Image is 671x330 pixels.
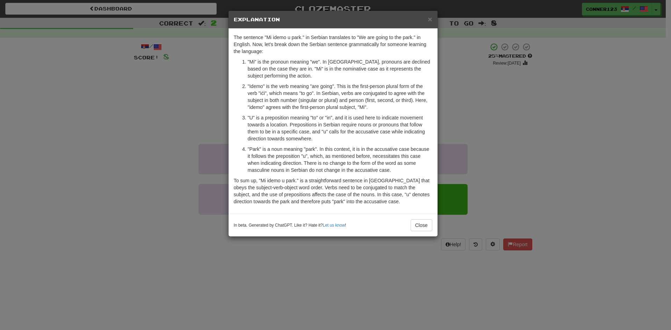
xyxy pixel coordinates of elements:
[234,222,346,228] small: In beta. Generated by ChatGPT. Like it? Hate it? !
[248,114,432,142] p: "U" is a preposition meaning "to" or "in", and it is used here to indicate movement towards a loc...
[323,223,345,228] a: Let us know
[248,146,432,174] p: "Park" is a noun meaning "park". In this context, it is in the accusative case because it follows...
[428,15,432,23] span: ×
[411,219,432,231] button: Close
[234,177,432,205] p: To sum up, "Mi idemo u park." is a straightforward sentence in [GEOGRAPHIC_DATA] that obeys the s...
[234,34,432,55] p: The sentence "Mi idemo u park." in Serbian translates to "We are going to the park." in English. ...
[248,83,432,111] p: "Idemo" is the verb meaning "are going". This is the first-person plural form of the verb "ići", ...
[234,16,432,23] h5: Explanation
[428,15,432,23] button: Close
[248,58,432,79] p: "Mi" is the pronoun meaning "we". In [GEOGRAPHIC_DATA], pronouns are declined based on the case t...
